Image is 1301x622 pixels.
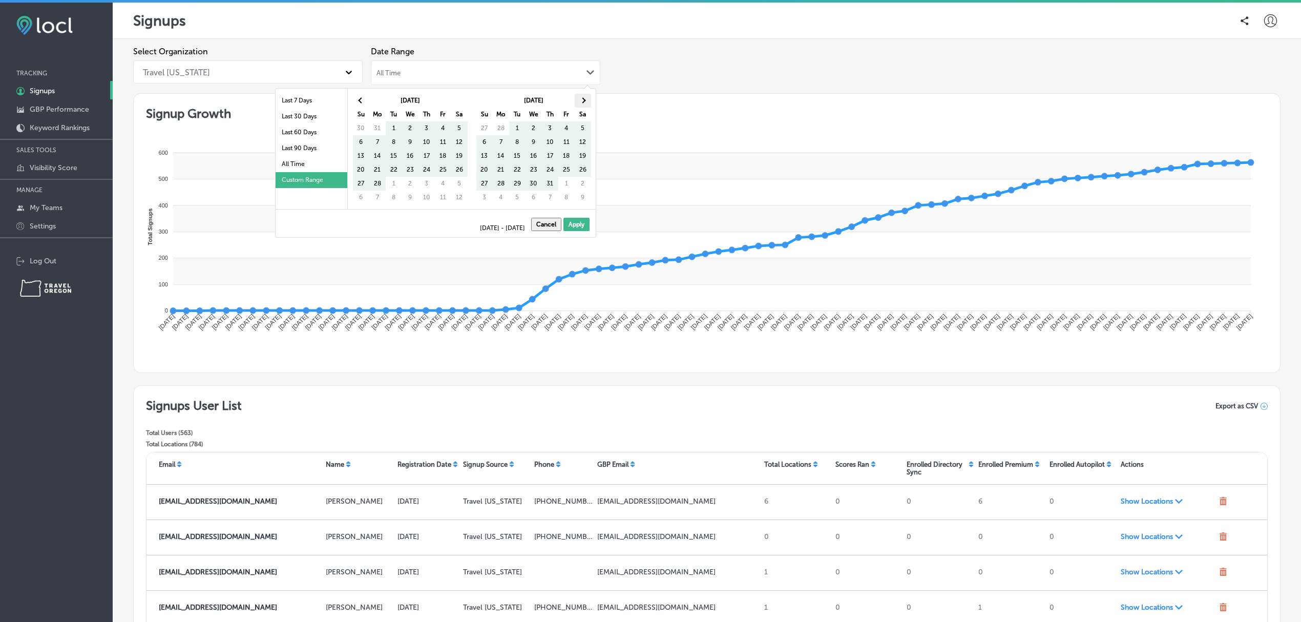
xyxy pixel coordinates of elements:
[476,163,493,177] td: 20
[493,94,575,108] th: [DATE]
[451,149,468,163] td: 19
[575,149,591,163] td: 19
[1045,599,1117,617] div: 0
[1121,532,1215,541] span: Show Locations
[410,313,429,331] tspan: [DATE]
[384,313,403,331] tspan: [DATE]
[224,313,243,331] tspan: [DATE]
[876,313,895,331] tspan: [DATE]
[517,313,536,331] tspan: [DATE]
[558,135,575,149] td: 11
[1142,313,1161,331] tspan: [DATE]
[418,135,435,149] td: 10
[159,281,168,287] tspan: 100
[558,163,575,177] td: 25
[402,149,418,163] td: 16
[996,313,1015,331] tspan: [DATE]
[542,163,558,177] td: 24
[30,222,56,231] p: Settings
[809,313,828,331] tspan: [DATE]
[1049,313,1068,331] tspan: [DATE]
[435,191,451,204] td: 11
[509,177,526,191] td: 29
[159,255,168,261] tspan: 200
[326,532,393,541] p: Sally Mackey
[1215,402,1258,410] span: Export as CSV
[476,121,493,135] td: 27
[159,176,168,182] tspan: 500
[649,313,668,331] tspan: [DATE]
[974,599,1045,617] div: 1
[276,172,347,188] li: Custom Range
[165,307,168,314] tspan: 0
[503,313,522,331] tspan: [DATE]
[16,16,73,35] img: fda3e92497d09a02dc62c9cd864e3231.png
[276,156,347,172] li: All Time
[490,313,509,331] tspan: [DATE]
[1195,313,1214,331] tspan: [DATE]
[171,313,190,331] tspan: [DATE]
[435,177,451,191] td: 4
[542,191,558,204] td: 7
[1121,568,1215,576] span: Show Locations
[30,105,89,114] p: GBP Performance
[575,121,591,135] td: 5
[290,313,309,331] tspan: [DATE]
[184,313,203,331] tspan: [DATE]
[424,313,443,331] tspan: [DATE]
[1121,497,1215,506] span: Show Locations
[1050,461,1105,468] p: Enrolled Autopilot
[397,461,451,468] p: Registration Date
[597,603,760,612] p: redbandlodge@gmail.com
[1116,313,1135,331] tspan: [DATE]
[493,177,509,191] td: 28
[159,229,168,235] tspan: 300
[1022,313,1041,331] tspan: [DATE]
[863,313,882,331] tspan: [DATE]
[575,191,591,204] td: 9
[623,313,642,331] tspan: [DATE]
[1009,313,1028,331] tspan: [DATE]
[133,12,186,29] p: Signups
[689,313,708,331] tspan: [DATE]
[477,313,496,331] tspan: [DATE]
[526,149,542,163] td: 16
[974,528,1045,547] div: 0
[597,532,760,541] p: amosmcfam@gmail.com
[836,313,855,331] tspan: [DATE]
[435,135,451,149] td: 11
[159,603,277,612] strong: [EMAIL_ADDRESS][DOMAIN_NAME]
[907,461,967,476] p: Enrolled Directory Sync
[402,108,418,121] th: We
[597,568,760,576] p: redbandlodge@gmail.com
[237,313,256,331] tspan: [DATE]
[610,313,628,331] tspan: [DATE]
[326,603,393,612] p: Kathleen Willis
[974,493,1045,511] div: 6
[369,108,386,121] th: Mo
[463,568,530,576] p: Travel [US_STATE]
[418,108,435,121] th: Th
[402,163,418,177] td: 23
[402,135,418,149] td: 9
[369,121,386,135] td: 31
[451,135,468,149] td: 12
[463,497,530,506] p: Travel [US_STATE]
[435,108,451,121] th: Fr
[386,121,402,135] td: 1
[783,313,802,331] tspan: [DATE]
[1208,313,1227,331] tspan: [DATE]
[326,461,344,468] p: Name
[330,313,349,331] tspan: [DATE]
[1045,528,1117,547] div: 0
[159,532,277,541] strong: [EMAIL_ADDRESS][DOMAIN_NAME]
[402,191,418,204] td: 9
[1219,603,1227,613] span: Remove user from your referral organization.
[557,313,576,331] tspan: [DATE]
[831,493,903,511] div: 0
[903,528,974,547] div: 0
[353,121,369,135] td: 30
[146,398,242,413] h2: Signups User List
[1036,313,1055,331] tspan: [DATE]
[353,108,369,121] th: Su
